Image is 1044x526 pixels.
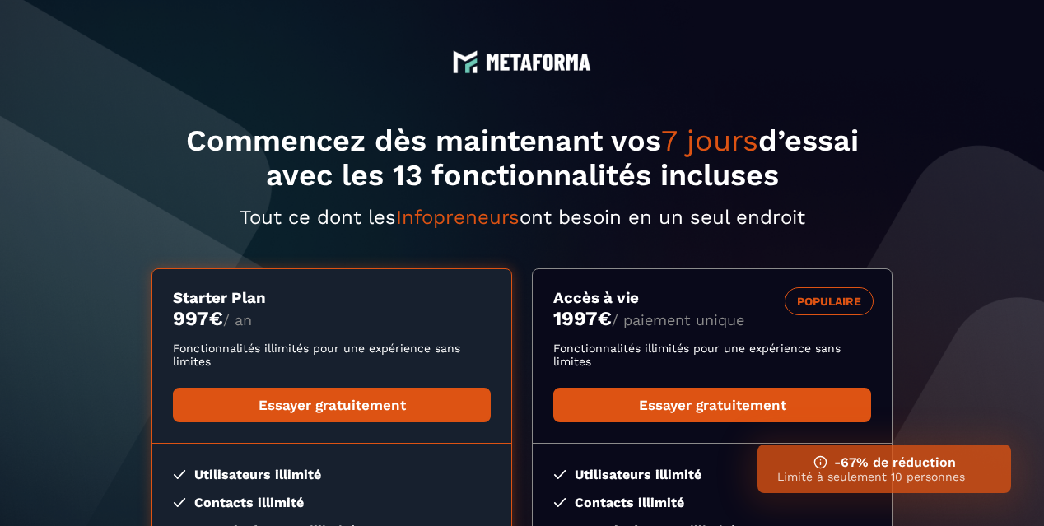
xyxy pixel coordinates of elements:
[173,289,491,307] h3: Starter Plan
[553,307,612,330] money: 1997
[151,123,893,193] h1: Commencez dès maintenant vos d’essai avec les 13 fonctionnalités incluses
[777,454,991,470] h3: -67% de réduction
[173,498,186,507] img: checked
[396,206,520,229] span: Infopreneurs
[486,54,591,71] img: logo
[553,498,566,507] img: checked
[553,388,871,422] a: Essayer gratuitement
[785,287,874,315] div: POPULAIRE
[813,455,827,469] img: ifno
[173,307,223,330] money: 997
[553,495,871,510] li: Contacts illimité
[553,467,871,482] li: Utilisateurs illimité
[173,342,491,368] p: Fonctionnalités illimités pour une expérience sans limites
[612,311,744,328] span: / paiement unique
[173,495,491,510] li: Contacts illimité
[173,470,186,479] img: checked
[777,470,991,483] p: Limité à seulement 10 personnes
[453,49,478,74] img: logo
[223,311,252,328] span: / an
[173,467,491,482] li: Utilisateurs illimité
[598,307,612,330] currency: €
[209,307,223,330] currency: €
[553,342,871,368] p: Fonctionnalités illimités pour une expérience sans limites
[553,289,871,307] h3: Accès à vie
[173,388,491,422] a: Essayer gratuitement
[661,123,758,158] span: 7 jours
[151,206,893,229] p: Tout ce dont les ont besoin en un seul endroit
[553,470,566,479] img: checked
